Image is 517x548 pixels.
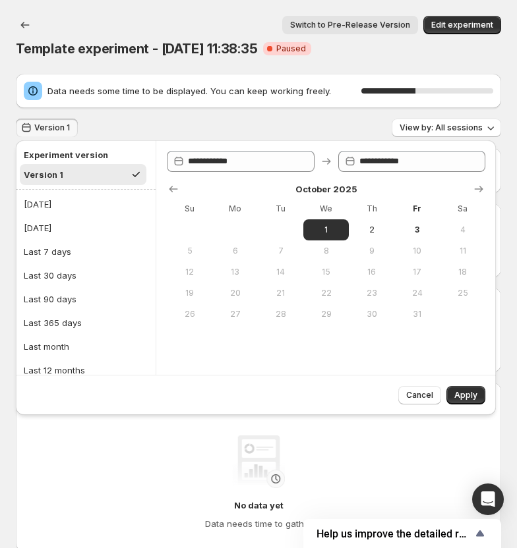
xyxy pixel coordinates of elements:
[440,261,485,283] button: Saturday October 18 2025
[263,246,298,256] span: 7
[263,204,298,214] span: Tu
[354,246,389,256] span: 9
[276,43,306,54] span: Paused
[354,204,389,214] span: Th
[454,390,477,400] span: Apply
[303,283,349,304] button: Wednesday October 22 2025
[440,198,485,219] th: Saturday
[349,261,394,283] button: Thursday October 16 2025
[258,240,303,261] button: Tuesday October 7 2025
[354,267,389,277] span: 16
[394,261,440,283] button: Friday October 17 2025
[167,261,212,283] button: Sunday October 12 2025
[470,180,488,198] button: Show next month, November 2025
[263,267,298,277] span: 14
[398,386,441,404] button: Cancel
[24,221,51,234] div: [DATE]
[24,148,142,161] h2: Experiment version
[309,288,344,298] span: 22
[218,204,253,214] span: Mo
[16,119,78,137] button: Version 1
[394,198,440,219] th: Friday
[167,198,212,219] th: Sunday
[212,304,258,325] button: Monday October 27 2025
[263,309,298,319] span: 28
[303,198,349,219] th: Wednesday
[20,288,152,310] button: Last 90 days
[445,225,480,235] span: 4
[205,517,313,530] h4: Data needs time to gather
[20,312,152,333] button: Last 365 days
[20,164,146,185] button: Version 1
[303,240,349,261] button: Wednesday October 8 2025
[172,288,207,298] span: 19
[303,304,349,325] button: Wednesday October 29 2025
[24,340,69,353] div: Last month
[440,283,485,304] button: Saturday October 25 2025
[317,526,488,541] button: Show survey - Help us improve the detailed report for A/B campaigns
[20,336,152,357] button: Last month
[167,240,212,261] button: Sunday October 5 2025
[172,246,207,256] span: 5
[303,219,349,240] button: Start of range Wednesday October 1 2025
[472,483,504,515] div: Open Intercom Messenger
[24,245,71,258] div: Last 7 days
[394,219,440,240] button: Today Friday October 3 2025
[349,304,394,325] button: Thursday October 30 2025
[406,390,433,400] span: Cancel
[218,309,253,319] span: 27
[172,267,207,277] span: 12
[212,240,258,261] button: Monday October 6 2025
[400,123,483,133] span: View by: All sessions
[349,198,394,219] th: Thursday
[445,246,480,256] span: 11
[349,240,394,261] button: Thursday October 9 2025
[258,283,303,304] button: Tuesday October 21 2025
[34,123,70,133] span: Version 1
[400,309,435,319] span: 31
[354,288,389,298] span: 23
[16,41,258,57] span: Template experiment - [DATE] 11:38:35
[309,246,344,256] span: 8
[282,16,418,34] button: Switch to Pre-Release Version
[258,304,303,325] button: Tuesday October 28 2025
[400,246,435,256] span: 10
[24,198,51,211] div: [DATE]
[354,225,389,235] span: 2
[309,267,344,277] span: 15
[309,225,344,235] span: 1
[309,204,344,214] span: We
[394,283,440,304] button: Friday October 24 2025
[309,309,344,319] span: 29
[164,180,183,198] button: Show previous month, September 2025
[349,283,394,304] button: Thursday October 23 2025
[24,316,82,329] div: Last 365 days
[394,304,440,325] button: Friday October 31 2025
[16,16,34,34] button: Back
[218,267,253,277] span: 13
[258,198,303,219] th: Tuesday
[172,204,207,214] span: Su
[20,194,152,215] button: [DATE]
[172,309,207,319] span: 26
[392,119,501,137] button: View by: All sessions
[232,435,285,488] img: No data yet
[212,261,258,283] button: Monday October 13 2025
[400,267,435,277] span: 17
[24,364,85,377] div: Last 12 months
[440,240,485,261] button: Saturday October 11 2025
[445,288,480,298] span: 25
[290,20,410,30] span: Switch to Pre-Release Version
[212,283,258,304] button: Monday October 20 2025
[20,217,152,238] button: [DATE]
[212,198,258,219] th: Monday
[218,288,253,298] span: 20
[20,360,152,381] button: Last 12 months
[20,265,152,286] button: Last 30 days
[20,241,152,262] button: Last 7 days
[400,288,435,298] span: 24
[349,219,394,240] button: Thursday October 2 2025
[431,20,493,30] span: Edit experiment
[24,168,63,181] div: Version 1
[47,84,361,97] span: Data needs some time to be displayed. You can keep working freely.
